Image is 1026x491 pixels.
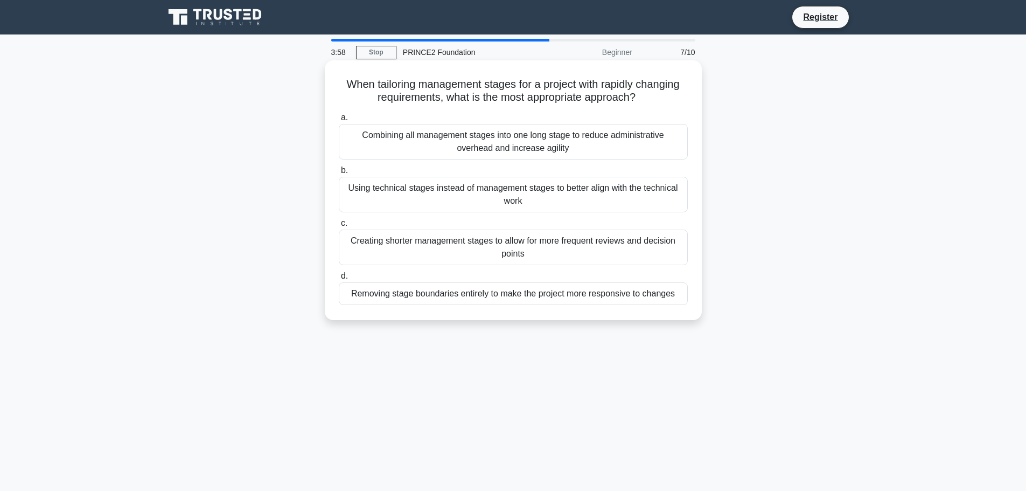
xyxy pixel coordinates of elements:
h5: When tailoring management stages for a project with rapidly changing requirements, what is the mo... [338,78,689,105]
a: Stop [356,46,396,59]
div: 3:58 [325,42,356,63]
span: b. [341,165,348,175]
span: d. [341,271,348,280]
div: Creating shorter management stages to allow for more frequent reviews and decision points [339,230,688,265]
a: Register [797,10,844,24]
div: Beginner [545,42,639,63]
div: 7/10 [639,42,702,63]
div: Combining all management stages into one long stage to reduce administrative overhead and increas... [339,124,688,160]
div: Using technical stages instead of management stages to better align with the technical work [339,177,688,212]
span: c. [341,218,347,227]
div: PRINCE2 Foundation [396,42,545,63]
div: Removing stage boundaries entirely to make the project more responsive to changes [339,282,688,305]
span: a. [341,113,348,122]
